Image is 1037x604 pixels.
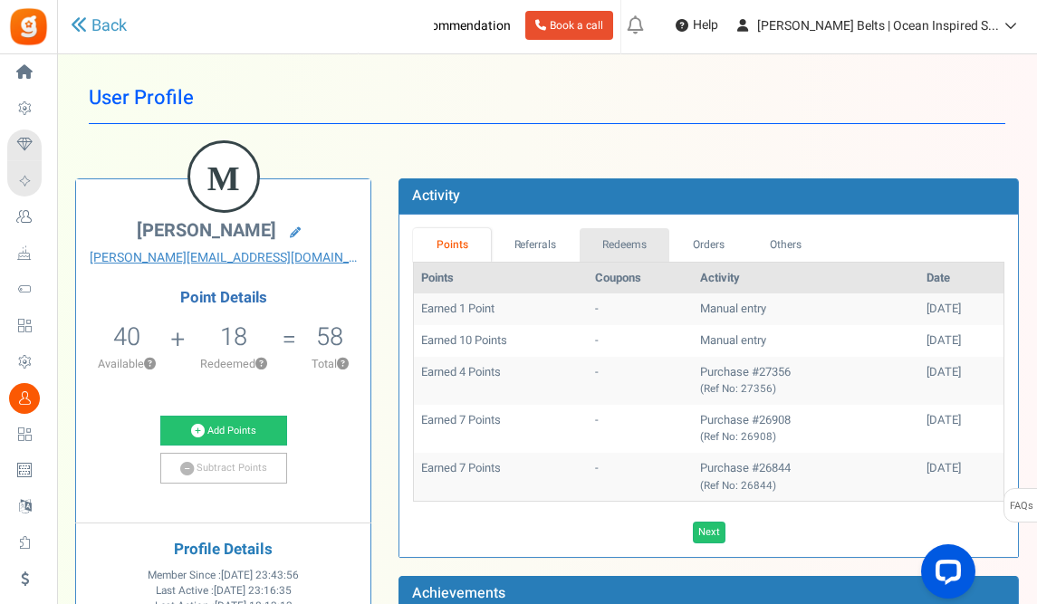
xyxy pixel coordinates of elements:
[90,542,357,559] h4: Profile Details
[588,325,693,357] td: -
[588,453,693,501] td: -
[414,405,588,453] td: Earned 7 Points
[412,582,505,604] b: Achievements
[148,568,299,583] span: Member Since :
[160,453,287,484] a: Subtract Points
[919,263,1003,294] th: Date
[757,16,999,35] span: [PERSON_NAME] Belts | Ocean Inspired S...
[580,228,670,262] a: Redeems
[693,405,919,453] td: Purchase #26908
[588,263,693,294] th: Coupons
[927,460,996,477] div: [DATE]
[688,16,718,34] span: Help
[491,228,580,262] a: Referrals
[700,331,766,349] span: Manual entry
[187,356,281,372] p: Redeemed
[144,359,156,370] button: ?
[700,300,766,317] span: Manual entry
[747,228,825,262] a: Others
[588,405,693,453] td: -
[89,72,1005,124] h1: User Profile
[299,356,362,372] p: Total
[255,359,267,370] button: ?
[414,263,588,294] th: Points
[337,359,349,370] button: ?
[214,583,292,599] span: [DATE] 23:16:35
[76,290,370,306] h4: Point Details
[414,325,588,357] td: Earned 10 Points
[525,11,613,40] a: Book a call
[366,11,518,40] a: 1 Recommendation
[1009,489,1033,523] span: FAQs
[221,568,299,583] span: [DATE] 23:43:56
[8,6,49,47] img: Gratisfaction
[90,249,357,267] a: [PERSON_NAME][EMAIL_ADDRESS][DOMAIN_NAME]
[414,293,588,325] td: Earned 1 Point
[700,478,776,494] small: (Ref No: 26844)
[160,416,287,446] a: Add Points
[410,16,511,35] span: Recommendation
[414,453,588,501] td: Earned 7 Points
[156,583,292,599] span: Last Active :
[693,357,919,405] td: Purchase #27356
[412,185,460,206] b: Activity
[927,332,996,350] div: [DATE]
[927,364,996,381] div: [DATE]
[669,228,747,262] a: Orders
[137,217,276,244] span: [PERSON_NAME]
[113,319,140,355] span: 40
[190,143,257,214] figcaption: M
[927,301,996,318] div: [DATE]
[588,293,693,325] td: -
[85,356,169,372] p: Available
[588,357,693,405] td: -
[220,323,247,350] h5: 18
[668,11,725,40] a: Help
[927,412,996,429] div: [DATE]
[316,323,343,350] h5: 58
[693,263,919,294] th: Activity
[693,453,919,501] td: Purchase #26844
[700,381,776,397] small: (Ref No: 27356)
[413,228,491,262] a: Points
[414,357,588,405] td: Earned 4 Points
[700,429,776,445] small: (Ref No: 26908)
[693,522,725,543] a: Next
